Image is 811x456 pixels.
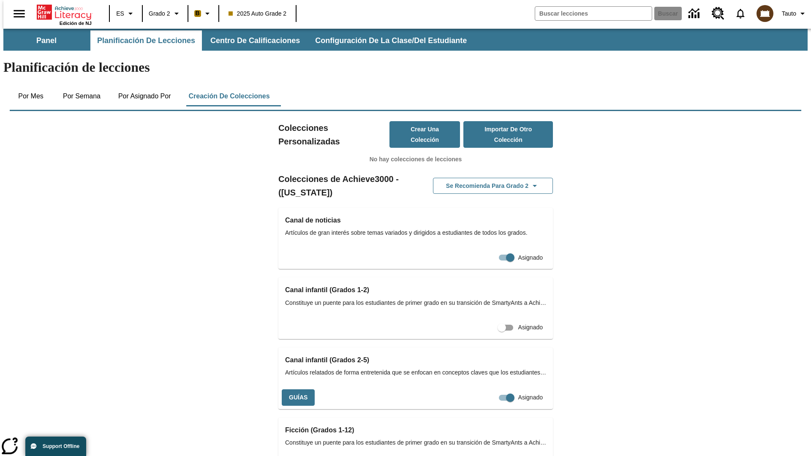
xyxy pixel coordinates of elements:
[707,2,729,25] a: Centro de recursos, Se abrirá en una pestaña nueva.
[535,7,652,20] input: Buscar campo
[229,9,287,18] span: 2025 Auto Grade 2
[285,438,546,447] span: Constituye un puente para los estudiantes de primer grado en su transición de SmartyAnts a Achiev...
[282,389,315,406] button: Guías
[285,214,546,226] h3: Canal de noticias
[782,9,796,18] span: Tauto
[3,30,474,51] div: Subbarra de navegación
[518,323,543,332] span: Asignado
[204,30,307,51] button: Centro de calificaciones
[182,86,276,106] button: Creación de colecciones
[4,30,89,51] button: Panel
[90,30,202,51] button: Planificación de lecciones
[285,354,546,366] h3: Canal infantil (Grados 2-5)
[463,121,553,148] button: Importar de otro Colección
[285,228,546,237] span: Artículos de gran interés sobre temas variados y dirigidos a estudiantes de todos los grados.
[778,6,811,21] button: Perfil/Configuración
[729,3,751,24] a: Notificaciones
[285,424,546,436] h3: Ficción (Grados 1-12)
[36,36,57,46] span: Panel
[3,29,808,51] div: Subbarra de navegación
[278,172,416,199] h2: Colecciones de Achieve3000 - ([US_STATE])
[285,368,546,377] span: Artículos relatados de forma entretenida que se enfocan en conceptos claves que los estudiantes a...
[3,60,808,75] h1: Planificación de lecciones
[757,5,773,22] img: avatar image
[25,437,86,456] button: Support Offline
[433,178,553,194] button: Se recomienda para Grado 2
[308,30,474,51] button: Configuración de la clase/del estudiante
[285,299,546,307] span: Constituye un puente para los estudiantes de primer grado en su transición de SmartyAnts a Achiev...
[116,9,124,18] span: ES
[149,9,170,18] span: Grado 2
[37,3,92,26] div: Portada
[112,86,178,106] button: Por asignado por
[210,36,300,46] span: Centro de calificaciones
[112,6,139,21] button: Lenguaje: ES, Selecciona un idioma
[97,36,195,46] span: Planificación de lecciones
[389,121,460,148] button: Crear una colección
[7,1,32,26] button: Abrir el menú lateral
[683,2,707,25] a: Centro de información
[43,443,79,449] span: Support Offline
[751,3,778,24] button: Escoja un nuevo avatar
[278,121,389,148] h2: Colecciones Personalizadas
[196,8,200,19] span: B
[60,21,92,26] span: Edición de NJ
[10,86,52,106] button: Por mes
[518,253,543,262] span: Asignado
[145,6,185,21] button: Grado: Grado 2, Elige un grado
[285,284,546,296] h3: Canal infantil (Grados 1-2)
[56,86,107,106] button: Por semana
[278,155,553,164] p: No hay colecciones de lecciones
[518,393,543,402] span: Asignado
[315,36,467,46] span: Configuración de la clase/del estudiante
[191,6,216,21] button: Boost El color de la clase es anaranjado claro. Cambiar el color de la clase.
[37,4,92,21] a: Portada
